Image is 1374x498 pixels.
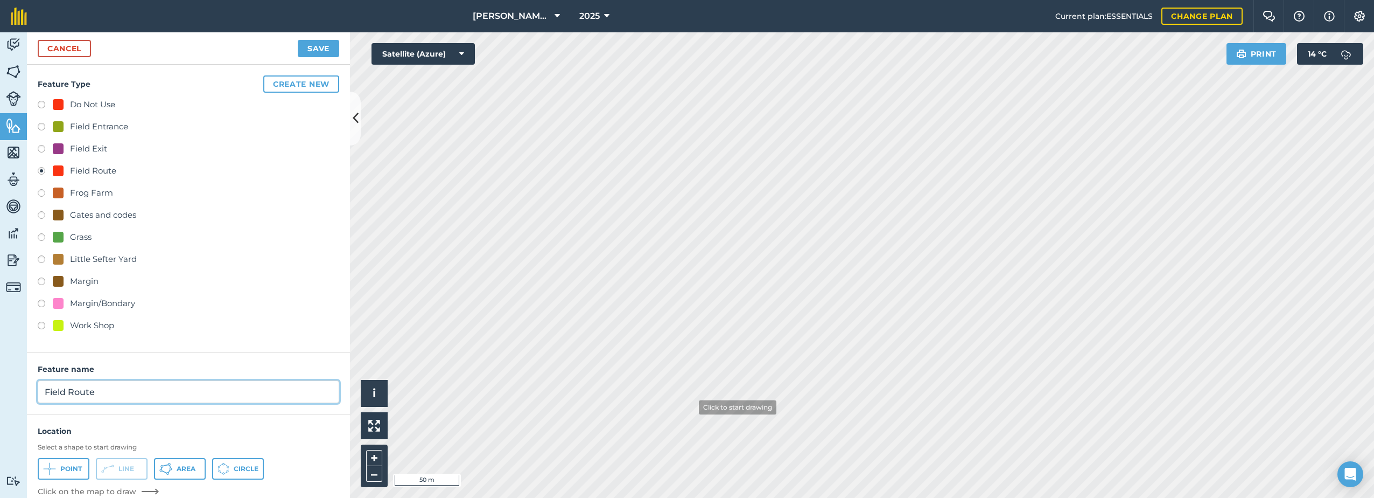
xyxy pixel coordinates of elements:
div: Open Intercom Messenger [1337,461,1363,487]
div: Grass [70,231,92,244]
span: Area [177,465,195,473]
img: svg+xml;base64,PHN2ZyB4bWxucz0iaHR0cDovL3d3dy53My5vcmcvMjAwMC9zdmciIHdpZHRoPSIxOSIgaGVpZ2h0PSIyNC... [1236,47,1246,60]
button: Area [154,458,206,480]
img: svg+xml;base64,PD94bWwgdmVyc2lvbj0iMS4wIiBlbmNvZGluZz0idXRmLTgiPz4KPCEtLSBHZW5lcmF0b3I6IEFkb2JlIE... [6,476,21,486]
button: + [366,450,382,466]
span: Current plan : ESSENTIALS [1055,10,1153,22]
button: 14 °C [1297,43,1363,65]
h3: Select a shape to start drawing [38,443,339,452]
div: Click to start drawing [699,400,776,414]
button: Create new [263,75,339,93]
span: Point [60,465,82,473]
img: svg+xml;base64,PHN2ZyB4bWxucz0iaHR0cDovL3d3dy53My5vcmcvMjAwMC9zdmciIHdpZHRoPSI1NiIgaGVpZ2h0PSI2MC... [6,144,21,161]
div: Frog Farm [70,186,113,199]
span: [PERSON_NAME] Farm Life [473,10,550,23]
div: Field Route [70,164,116,177]
div: Gates and codes [70,209,136,222]
h4: Feature Type [38,75,339,93]
a: Cancel [38,40,91,57]
div: Do Not Use [70,98,115,111]
button: Circle [212,458,264,480]
div: Margin [70,275,99,288]
img: A question mark icon [1293,11,1306,22]
img: svg+xml;base64,PD94bWwgdmVyc2lvbj0iMS4wIiBlbmNvZGluZz0idXRmLTgiPz4KPCEtLSBHZW5lcmF0b3I6IEFkb2JlIE... [6,171,21,188]
img: svg+xml;base64,PD94bWwgdmVyc2lvbj0iMS4wIiBlbmNvZGluZz0idXRmLTgiPz4KPCEtLSBHZW5lcmF0b3I6IEFkb2JlIE... [1335,43,1357,65]
img: svg+xml;base64,PD94bWwgdmVyc2lvbj0iMS4wIiBlbmNvZGluZz0idXRmLTgiPz4KPCEtLSBHZW5lcmF0b3I6IEFkb2JlIE... [6,198,21,215]
div: Field Exit [70,142,107,155]
button: Satellite (Azure) [371,43,475,65]
img: svg+xml;base64,PD94bWwgdmVyc2lvbj0iMS4wIiBlbmNvZGluZz0idXRmLTgiPz4KPCEtLSBHZW5lcmF0b3I6IEFkb2JlIE... [6,252,21,268]
h4: Feature name [38,363,339,375]
img: svg+xml;base64,PHN2ZyB4bWxucz0iaHR0cDovL3d3dy53My5vcmcvMjAwMC9zdmciIHdpZHRoPSI1NiIgaGVpZ2h0PSI2MC... [6,64,21,80]
button: Point [38,458,89,480]
img: svg+xml;base64,PHN2ZyB4bWxucz0iaHR0cDovL3d3dy53My5vcmcvMjAwMC9zdmciIHdpZHRoPSI1NiIgaGVpZ2h0PSI2MC... [6,117,21,134]
button: Line [96,458,148,480]
span: Click on the map to draw [38,486,136,497]
button: Save [298,40,339,57]
img: Four arrows, one pointing top left, one top right, one bottom right and the last bottom left [368,420,380,432]
img: Two speech bubbles overlapping with the left bubble in the forefront [1263,11,1275,22]
img: svg+xml;base64,PD94bWwgdmVyc2lvbj0iMS4wIiBlbmNvZGluZz0idXRmLTgiPz4KPCEtLSBHZW5lcmF0b3I6IEFkb2JlIE... [6,280,21,295]
img: fieldmargin Logo [11,8,27,25]
img: svg+xml;base64,PD94bWwgdmVyc2lvbj0iMS4wIiBlbmNvZGluZz0idXRmLTgiPz4KPCEtLSBHZW5lcmF0b3I6IEFkb2JlIE... [6,91,21,106]
img: svg+xml;base64,PD94bWwgdmVyc2lvbj0iMS4wIiBlbmNvZGluZz0idXRmLTgiPz4KPCEtLSBHZW5lcmF0b3I6IEFkb2JlIE... [6,225,21,241]
span: Line [118,465,134,473]
div: Work Shop [70,319,114,332]
span: Circle [234,465,258,473]
h4: Location [38,425,339,437]
span: i [373,386,376,400]
button: i [361,380,388,407]
button: – [366,466,382,482]
div: Little Sefter Yard [70,253,137,266]
a: Change plan [1161,8,1243,25]
button: Print [1226,43,1287,65]
span: 2025 [579,10,600,23]
div: Field Entrance [70,120,128,133]
div: Margin/Bondary [70,297,135,310]
img: svg+xml;base64,PD94bWwgdmVyc2lvbj0iMS4wIiBlbmNvZGluZz0idXRmLTgiPz4KPCEtLSBHZW5lcmF0b3I6IEFkb2JlIE... [6,37,21,53]
img: A cog icon [1353,11,1366,22]
img: Arrow pointing right to map [141,487,160,496]
span: 14 ° C [1308,43,1327,65]
img: svg+xml;base64,PHN2ZyB4bWxucz0iaHR0cDovL3d3dy53My5vcmcvMjAwMC9zdmciIHdpZHRoPSIxNyIgaGVpZ2h0PSIxNy... [1324,10,1335,23]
